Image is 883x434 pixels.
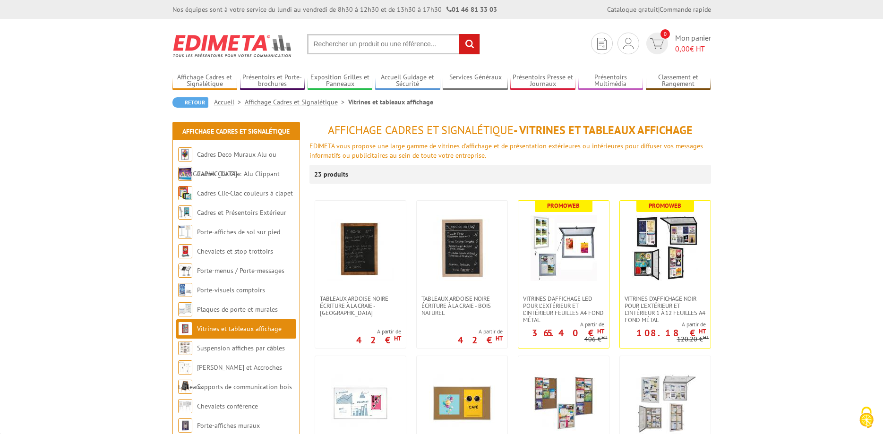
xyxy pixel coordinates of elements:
img: Tableaux Ardoise Noire écriture à la craie - Bois Foncé [327,215,394,281]
img: Cadres et Présentoirs Extérieur [178,205,192,220]
sup: HT [496,334,503,342]
a: Porte-affiches de sol sur pied [197,228,280,236]
a: VITRINES D'AFFICHAGE NOIR POUR L'EXTÉRIEUR ET L'INTÉRIEUR 1 À 12 FEUILLES A4 FOND MÉTAL [620,295,711,323]
a: Accueil [214,98,245,106]
span: 0 [660,29,670,39]
img: Cadres Clic-Clac couleurs à clapet [178,186,192,200]
p: 108.18 € [636,330,706,336]
a: Vitrines et tableaux affichage [197,324,282,333]
a: Présentoirs Presse et Journaux [510,73,575,89]
span: A partir de [458,328,503,335]
a: Affichage Cadres et Signalétique [172,73,238,89]
a: Services Généraux [443,73,508,89]
p: 120.20 € [677,336,709,343]
button: Cookies (fenêtre modale) [850,402,883,434]
h1: - Vitrines et tableaux affichage [309,124,711,136]
span: € HT [675,43,711,54]
span: Vitrines d'affichage LED pour l'extérieur et l'intérieur feuilles A4 fond métal [523,295,604,323]
b: Promoweb [649,202,681,210]
span: A partir de [620,321,706,328]
span: Tableaux Ardoise Noire écriture à la craie - [GEOGRAPHIC_DATA] [320,295,401,316]
img: Suspension affiches par câbles [178,341,192,355]
a: Exposition Grilles et Panneaux [308,73,373,89]
a: Porte-menus / Porte-messages [197,266,284,275]
a: Plaques de porte et murales [197,305,278,314]
sup: HT [394,334,401,342]
sup: HT [699,327,706,335]
span: Affichage Cadres et Signalétique [328,123,514,137]
img: devis rapide [597,38,607,50]
img: Porte-visuels comptoirs [178,283,192,297]
a: devis rapide 0 Mon panier 0,00€ HT [644,33,711,54]
img: Cookies (fenêtre modale) [855,406,878,429]
p: 42 € [356,337,401,343]
a: Vitrines d'affichage LED pour l'extérieur et l'intérieur feuilles A4 fond métal [518,295,609,323]
a: Tableaux Ardoise Noire écriture à la craie - Bois Naturel [417,295,507,316]
input: Rechercher un produit ou une référence... [307,34,480,54]
sup: HT [601,334,608,340]
a: Cadres et Présentoirs Extérieur [197,208,286,217]
img: Tableaux Ardoise Noire écriture à la craie - Bois Naturel [429,215,495,281]
span: 0,00 [675,44,690,53]
a: Affichage Cadres et Signalétique [182,127,290,136]
img: VITRINES D'AFFICHAGE NOIR POUR L'EXTÉRIEUR ET L'INTÉRIEUR 1 À 12 FEUILLES A4 FOND MÉTAL [632,215,698,281]
sup: HT [597,327,604,335]
p: 42 € [458,337,503,343]
img: Porte-menus / Porte-messages [178,264,192,278]
a: Classement et Rangement [646,73,711,89]
img: Porte-affiches muraux [178,418,192,433]
img: Porte-affiches de sol sur pied [178,225,192,239]
a: Catalogue gratuit [607,5,658,14]
a: Porte-affiches muraux [197,421,260,430]
a: [PERSON_NAME] et Accroches tableaux [178,363,282,391]
span: A partir de [356,328,401,335]
img: Cadres Deco Muraux Alu ou Bois [178,147,192,162]
a: Présentoirs et Porte-brochures [240,73,305,89]
img: Plaques de porte et murales [178,302,192,316]
strong: 01 46 81 33 03 [446,5,497,14]
sup: HT [703,334,709,340]
div: | [607,5,711,14]
span: Mon panier [675,33,711,54]
a: Porte-visuels comptoirs [197,286,265,294]
p: 406 € [584,336,608,343]
input: rechercher [459,34,480,54]
img: Chevalets et stop trottoirs [178,244,192,258]
a: Supports de communication bois [197,383,292,391]
b: Promoweb [547,202,580,210]
a: Cadres Deco Muraux Alu ou [GEOGRAPHIC_DATA] [178,150,276,178]
a: Cadres Clic-Clac couleurs à clapet [197,189,293,197]
p: EDIMETA vous propose une large gamme de vitrines d'affichage et de présentation extérieures ou in... [309,141,711,160]
a: Chevalets et stop trottoirs [197,247,273,255]
img: Vitrines et tableaux affichage [178,322,192,336]
span: VITRINES D'AFFICHAGE NOIR POUR L'EXTÉRIEUR ET L'INTÉRIEUR 1 À 12 FEUILLES A4 FOND MÉTAL [625,295,706,323]
div: Nos équipes sont à votre service du lundi au vendredi de 8h30 à 12h30 et de 13h30 à 17h30 [172,5,497,14]
img: devis rapide [623,38,634,49]
img: Edimeta [172,28,293,63]
a: Chevalets conférence [197,402,258,410]
p: 365.40 € [532,330,604,336]
a: Retour [172,97,208,108]
a: Cadres Clic-Clac Alu Clippant [197,170,280,178]
a: Suspension affiches par câbles [197,344,285,352]
a: Commande rapide [660,5,711,14]
img: Cimaises et Accroches tableaux [178,360,192,374]
span: A partir de [518,321,604,328]
a: Tableaux Ardoise Noire écriture à la craie - [GEOGRAPHIC_DATA] [315,295,406,316]
a: Présentoirs Multimédia [578,73,643,89]
a: Affichage Cadres et Signalétique [245,98,348,106]
li: Vitrines et tableaux affichage [348,97,433,107]
img: Vitrines d'affichage LED pour l'extérieur et l'intérieur feuilles A4 fond métal [531,215,597,281]
a: Accueil Guidage et Sécurité [375,73,440,89]
img: Chevalets conférence [178,399,192,413]
img: devis rapide [650,38,664,49]
span: Tableaux Ardoise Noire écriture à la craie - Bois Naturel [421,295,503,316]
p: 23 produits [314,165,350,184]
